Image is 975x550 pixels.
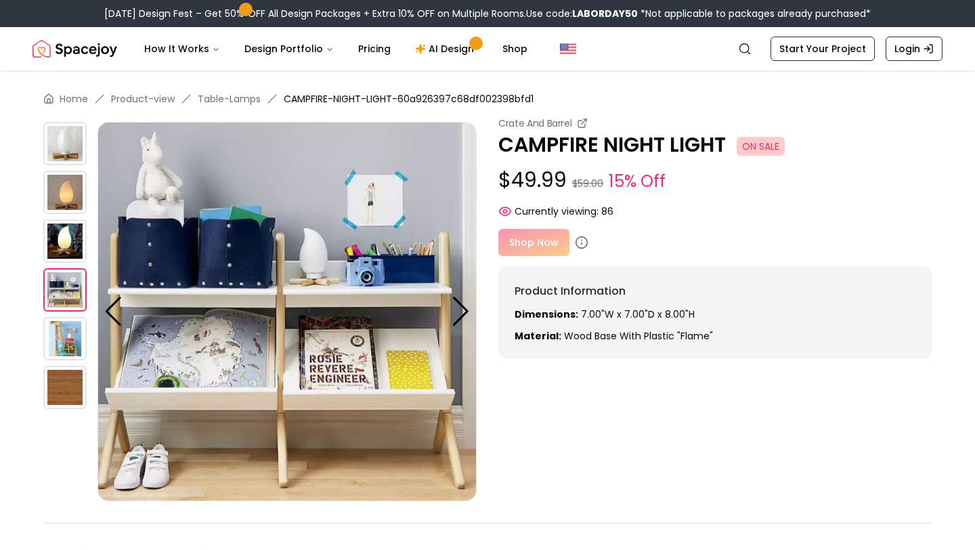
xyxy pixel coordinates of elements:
img: https://storage.googleapis.com/spacejoy-main/assets/60a926397c68df002398bfd1/product_0_ombn2i4jice [43,122,87,165]
a: Product-view [111,92,175,106]
nav: Main [133,35,538,62]
a: Login [886,37,942,61]
a: Home [60,92,88,106]
a: Start Your Project [771,37,875,61]
p: CAMPFIRE NIGHT LIGHT [498,133,932,157]
p: $49.99 [498,168,932,194]
nav: Global [32,27,942,70]
small: Crate And Barrel [498,117,571,130]
small: 15% Off [609,169,666,194]
nav: breadcrumb [43,92,932,106]
span: Use code: [526,7,638,20]
strong: Dimensions: [515,308,578,321]
img: https://storage.googleapis.com/spacejoy-main/assets/60a926397c68df002398bfd1/product_1_p73lk906329 [43,171,87,214]
img: https://storage.googleapis.com/spacejoy-main/assets/60a926397c68df002398bfd1/product_3_4i1i8m72hon [97,122,477,501]
button: How It Works [133,35,231,62]
img: https://storage.googleapis.com/spacejoy-main/assets/60a926397c68df002398bfd1/product_5_c90ecd91lg5l [43,366,87,409]
p: 7.00"W x 7.00"D x 8.00"H [515,308,915,321]
span: 86 [601,205,613,218]
small: $59.00 [572,177,603,190]
a: Pricing [347,35,402,62]
img: https://storage.googleapis.com/spacejoy-main/assets/60a926397c68df002398bfd1/product_4_mne68iffp0ad [43,317,87,360]
img: https://storage.googleapis.com/spacejoy-main/assets/60a926397c68df002398bfd1/product_2_d68a0oopnhc [43,219,87,263]
h6: Product Information [515,283,915,299]
img: https://storage.googleapis.com/spacejoy-main/assets/60a926397c68df002398bfd1/product_3_4i1i8m72hon [43,268,87,312]
img: United States [560,41,576,57]
span: CAMPFIRE-NIGHT-LIGHT-60a926397c68df002398bfd1 [284,92,534,106]
span: *Not applicable to packages already purchased* [638,7,871,20]
span: Wood base with plastic "flame" [564,329,713,343]
img: Spacejoy Logo [32,35,117,62]
div: [DATE] Design Fest – Get 50% OFF All Design Packages + Extra 10% OFF on Multiple Rooms. [104,7,871,20]
a: Table-Lamps [198,92,261,106]
span: ON SALE [737,137,785,156]
a: AI Design [404,35,489,62]
button: Design Portfolio [234,35,345,62]
a: Shop [492,35,538,62]
strong: Material: [515,329,561,343]
span: Currently viewing: [515,205,599,218]
a: Spacejoy [32,35,117,62]
b: LABORDAY50 [572,7,638,20]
